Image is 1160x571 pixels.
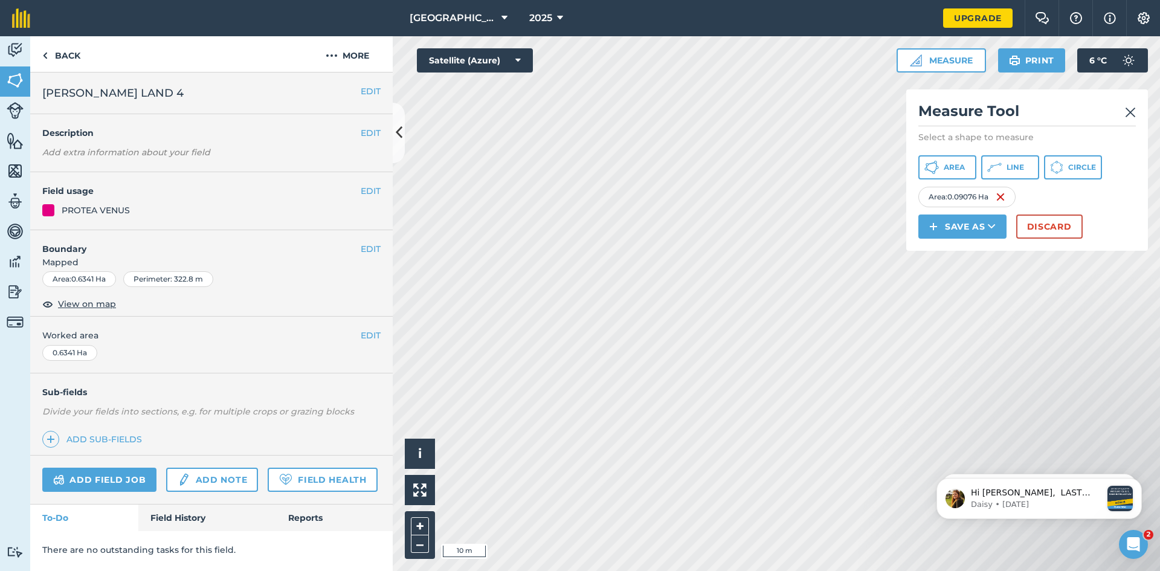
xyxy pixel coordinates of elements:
[411,517,429,535] button: +
[42,126,381,140] h4: Description
[7,253,24,271] img: svg+xml;base64,PD94bWwgdmVyc2lvbj0iMS4wIiBlbmNvZGluZz0idXRmLTgiPz4KPCEtLSBHZW5lcmF0b3I6IEFkb2JlIE...
[7,283,24,301] img: svg+xml;base64,PD94bWwgdmVyc2lvbj0iMS4wIiBlbmNvZGluZz0idXRmLTgiPz4KPCEtLSBHZW5lcmF0b3I6IEFkb2JlIE...
[417,48,533,73] button: Satellite (Azure)
[929,219,938,234] img: svg+xml;base64,PHN2ZyB4bWxucz0iaHR0cDovL3d3dy53My5vcmcvMjAwMC9zdmciIHdpZHRoPSIxNCIgaGVpZ2h0PSIyNC...
[944,163,965,172] span: Area
[413,483,427,497] img: Four arrows, one pointing top left, one top right, one bottom right and the last bottom left
[361,85,381,98] button: EDIT
[138,505,275,531] a: Field History
[302,36,393,72] button: More
[1089,48,1107,73] span: 6 ° C
[7,71,24,89] img: svg+xml;base64,PHN2ZyB4bWxucz0iaHR0cDovL3d3dy53My5vcmcvMjAwMC9zdmciIHdpZHRoPSI1NiIgaGVpZ2h0PSI2MC...
[1035,12,1049,24] img: Two speech bubbles overlapping with the left bubble in the forefront
[42,329,381,342] span: Worked area
[361,126,381,140] button: EDIT
[361,329,381,342] button: EDIT
[998,48,1066,73] button: Print
[1009,53,1020,68] img: svg+xml;base64,PHN2ZyB4bWxucz0iaHR0cDovL3d3dy53My5vcmcvMjAwMC9zdmciIHdpZHRoPSIxOSIgaGVpZ2h0PSIyNC...
[42,297,53,311] img: svg+xml;base64,PHN2ZyB4bWxucz0iaHR0cDovL3d3dy53My5vcmcvMjAwMC9zdmciIHdpZHRoPSIxOCIgaGVpZ2h0PSIyNC...
[361,184,381,198] button: EDIT
[910,54,922,66] img: Ruler icon
[1144,530,1153,540] span: 2
[361,242,381,256] button: EDIT
[42,431,147,448] a: Add sub-fields
[7,132,24,150] img: svg+xml;base64,PHN2ZyB4bWxucz0iaHR0cDovL3d3dy53My5vcmcvMjAwMC9zdmciIHdpZHRoPSI1NiIgaGVpZ2h0PSI2MC...
[30,256,393,269] span: Mapped
[405,439,435,469] button: i
[918,454,1160,538] iframe: Intercom notifications message
[30,36,92,72] a: Back
[918,131,1136,143] p: Select a shape to measure
[1104,11,1116,25] img: svg+xml;base64,PHN2ZyB4bWxucz0iaHR0cDovL3d3dy53My5vcmcvMjAwMC9zdmciIHdpZHRoPSIxNyIgaGVpZ2h0PSIxNy...
[1119,530,1148,559] iframe: Intercom live chat
[943,8,1013,28] a: Upgrade
[418,446,422,461] span: i
[30,230,361,256] h4: Boundary
[42,543,381,556] p: There are no outstanding tasks for this field.
[42,147,210,158] em: Add extra information about your field
[1136,12,1151,24] img: A cog icon
[42,48,48,63] img: svg+xml;base64,PHN2ZyB4bWxucz0iaHR0cDovL3d3dy53My5vcmcvMjAwMC9zdmciIHdpZHRoPSI5IiBoZWlnaHQ9IjI0Ii...
[897,48,986,73] button: Measure
[12,8,30,28] img: fieldmargin Logo
[58,297,116,311] span: View on map
[981,155,1039,179] button: Line
[1116,48,1141,73] img: svg+xml;base64,PD94bWwgdmVyc2lvbj0iMS4wIiBlbmNvZGluZz0idXRmLTgiPz4KPCEtLSBHZW5lcmF0b3I6IEFkb2JlIE...
[268,468,377,492] a: Field Health
[996,190,1005,204] img: svg+xml;base64,PHN2ZyB4bWxucz0iaHR0cDovL3d3dy53My5vcmcvMjAwMC9zdmciIHdpZHRoPSIxNiIgaGVpZ2h0PSIyNC...
[1016,215,1083,239] button: Discard
[1125,105,1136,120] img: svg+xml;base64,PHN2ZyB4bWxucz0iaHR0cDovL3d3dy53My5vcmcvMjAwMC9zdmciIHdpZHRoPSIyMiIgaGVpZ2h0PSIzMC...
[410,11,497,25] span: [GEOGRAPHIC_DATA]
[62,204,130,217] div: PROTEA VENUS
[42,85,184,102] span: [PERSON_NAME] LAND 4
[7,222,24,240] img: svg+xml;base64,PD94bWwgdmVyc2lvbj0iMS4wIiBlbmNvZGluZz0idXRmLTgiPz4KPCEtLSBHZW5lcmF0b3I6IEFkb2JlIE...
[529,11,552,25] span: 2025
[1077,48,1148,73] button: 6 °C
[30,386,393,399] h4: Sub-fields
[7,41,24,59] img: svg+xml;base64,PD94bWwgdmVyc2lvbj0iMS4wIiBlbmNvZGluZz0idXRmLTgiPz4KPCEtLSBHZW5lcmF0b3I6IEFkb2JlIE...
[42,271,116,287] div: Area : 0.6341 Ha
[30,505,138,531] a: To-Do
[42,184,361,198] h4: Field usage
[918,187,1016,207] div: Area : 0.09076 Ha
[326,48,338,63] img: svg+xml;base64,PHN2ZyB4bWxucz0iaHR0cDovL3d3dy53My5vcmcvMjAwMC9zdmciIHdpZHRoPSIyMCIgaGVpZ2h0PSIyNC...
[123,271,213,287] div: Perimeter : 322.8 m
[42,297,116,311] button: View on map
[276,505,393,531] a: Reports
[42,406,354,417] em: Divide your fields into sections, e.g. for multiple crops or grazing blocks
[7,192,24,210] img: svg+xml;base64,PD94bWwgdmVyc2lvbj0iMS4wIiBlbmNvZGluZz0idXRmLTgiPz4KPCEtLSBHZW5lcmF0b3I6IEFkb2JlIE...
[7,162,24,180] img: svg+xml;base64,PHN2ZyB4bWxucz0iaHR0cDovL3d3dy53My5vcmcvMjAwMC9zdmciIHdpZHRoPSI1NiIgaGVpZ2h0PSI2MC...
[411,535,429,553] button: –
[918,155,976,179] button: Area
[42,345,97,361] div: 0.6341 Ha
[918,102,1136,126] h2: Measure Tool
[1069,12,1083,24] img: A question mark icon
[177,473,190,487] img: svg+xml;base64,PD94bWwgdmVyc2lvbj0iMS4wIiBlbmNvZGluZz0idXRmLTgiPz4KPCEtLSBHZW5lcmF0b3I6IEFkb2JlIE...
[1044,155,1102,179] button: Circle
[166,468,258,492] a: Add note
[1068,163,1096,172] span: Circle
[7,546,24,558] img: svg+xml;base64,PD94bWwgdmVyc2lvbj0iMS4wIiBlbmNvZGluZz0idXRmLTgiPz4KPCEtLSBHZW5lcmF0b3I6IEFkb2JlIE...
[47,432,55,447] img: svg+xml;base64,PHN2ZyB4bWxucz0iaHR0cDovL3d3dy53My5vcmcvMjAwMC9zdmciIHdpZHRoPSIxNCIgaGVpZ2h0PSIyNC...
[7,314,24,331] img: svg+xml;base64,PD94bWwgdmVyc2lvbj0iMS4wIiBlbmNvZGluZz0idXRmLTgiPz4KPCEtLSBHZW5lcmF0b3I6IEFkb2JlIE...
[53,473,65,487] img: svg+xml;base64,PD94bWwgdmVyc2lvbj0iMS4wIiBlbmNvZGluZz0idXRmLTgiPz4KPCEtLSBHZW5lcmF0b3I6IEFkb2JlIE...
[42,468,156,492] a: Add field job
[1007,163,1024,172] span: Line
[918,215,1007,239] button: Save as
[7,102,24,119] img: svg+xml;base64,PD94bWwgdmVyc2lvbj0iMS4wIiBlbmNvZGluZz0idXRmLTgiPz4KPCEtLSBHZW5lcmF0b3I6IEFkb2JlIE...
